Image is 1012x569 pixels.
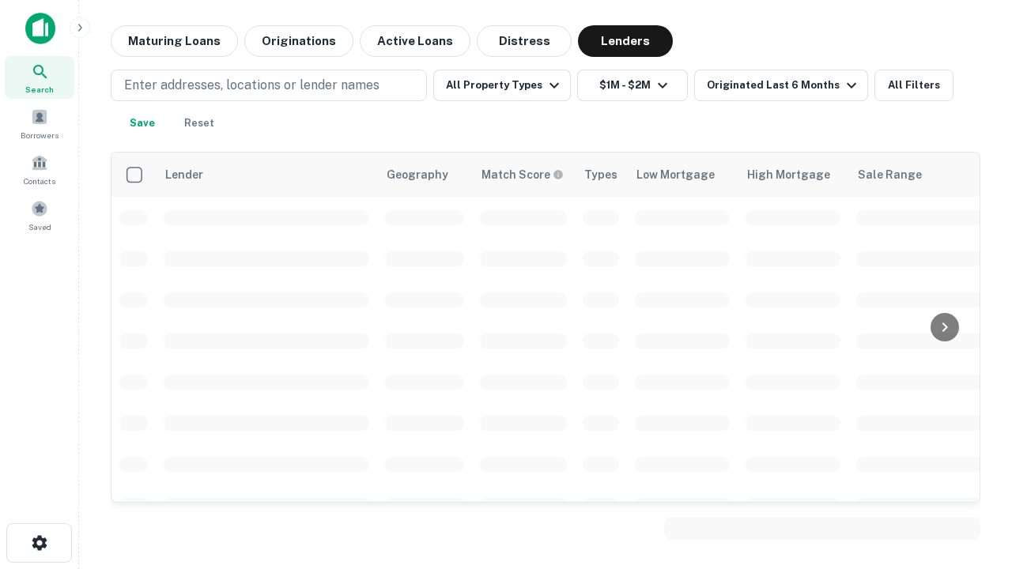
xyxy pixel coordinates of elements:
p: Enter addresses, locations or lender names [124,76,379,95]
div: Geography [387,165,448,184]
th: Low Mortgage [627,153,738,197]
div: Lender [165,165,203,184]
button: Lenders [578,25,673,57]
button: Maturing Loans [111,25,238,57]
th: Capitalize uses an advanced AI algorithm to match your search with the best lender. The match sco... [472,153,575,197]
th: High Mortgage [738,153,848,197]
div: Originated Last 6 Months [707,76,861,95]
th: Sale Range [848,153,991,197]
button: Active Loans [360,25,470,57]
button: $1M - $2M [577,70,688,101]
h6: Match Score [481,166,561,183]
iframe: Chat Widget [933,443,1012,518]
img: capitalize-icon.png [25,13,55,44]
button: All Filters [874,70,953,101]
a: Search [5,56,74,99]
button: All Property Types [433,70,571,101]
th: Lender [156,153,377,197]
div: High Mortgage [747,165,830,184]
span: Search [25,83,54,96]
th: Types [575,153,627,197]
span: Borrowers [21,129,59,141]
div: Capitalize uses an advanced AI algorithm to match your search with the best lender. The match sco... [481,166,564,183]
button: Enter addresses, locations or lender names [111,70,427,101]
button: Distress [477,25,572,57]
button: Originated Last 6 Months [694,70,868,101]
a: Contacts [5,148,74,190]
span: Saved [28,220,51,233]
span: Contacts [24,175,55,187]
div: Low Mortgage [636,165,715,184]
div: Sale Range [858,165,922,184]
button: Save your search to get updates of matches that match your search criteria. [117,107,168,139]
button: Reset [174,107,225,139]
div: Types [584,165,617,184]
button: Originations [244,25,353,57]
a: Saved [5,194,74,236]
a: Borrowers [5,102,74,145]
th: Geography [377,153,472,197]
